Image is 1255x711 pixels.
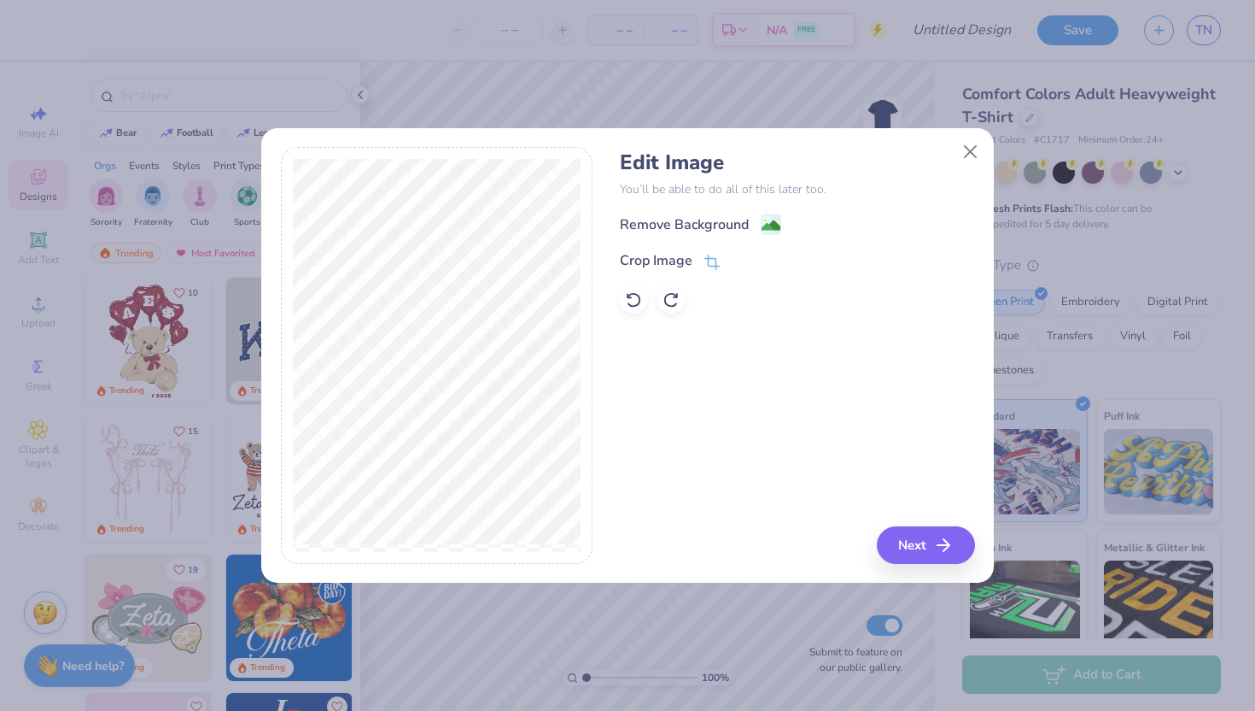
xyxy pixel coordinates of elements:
div: Crop Image [620,250,692,271]
h4: Edit Image [620,150,974,175]
button: Close [954,135,987,167]
p: You’ll be able to do all of this later too. [620,180,974,198]
div: Remove Background [620,214,749,235]
button: Next [877,526,975,564]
